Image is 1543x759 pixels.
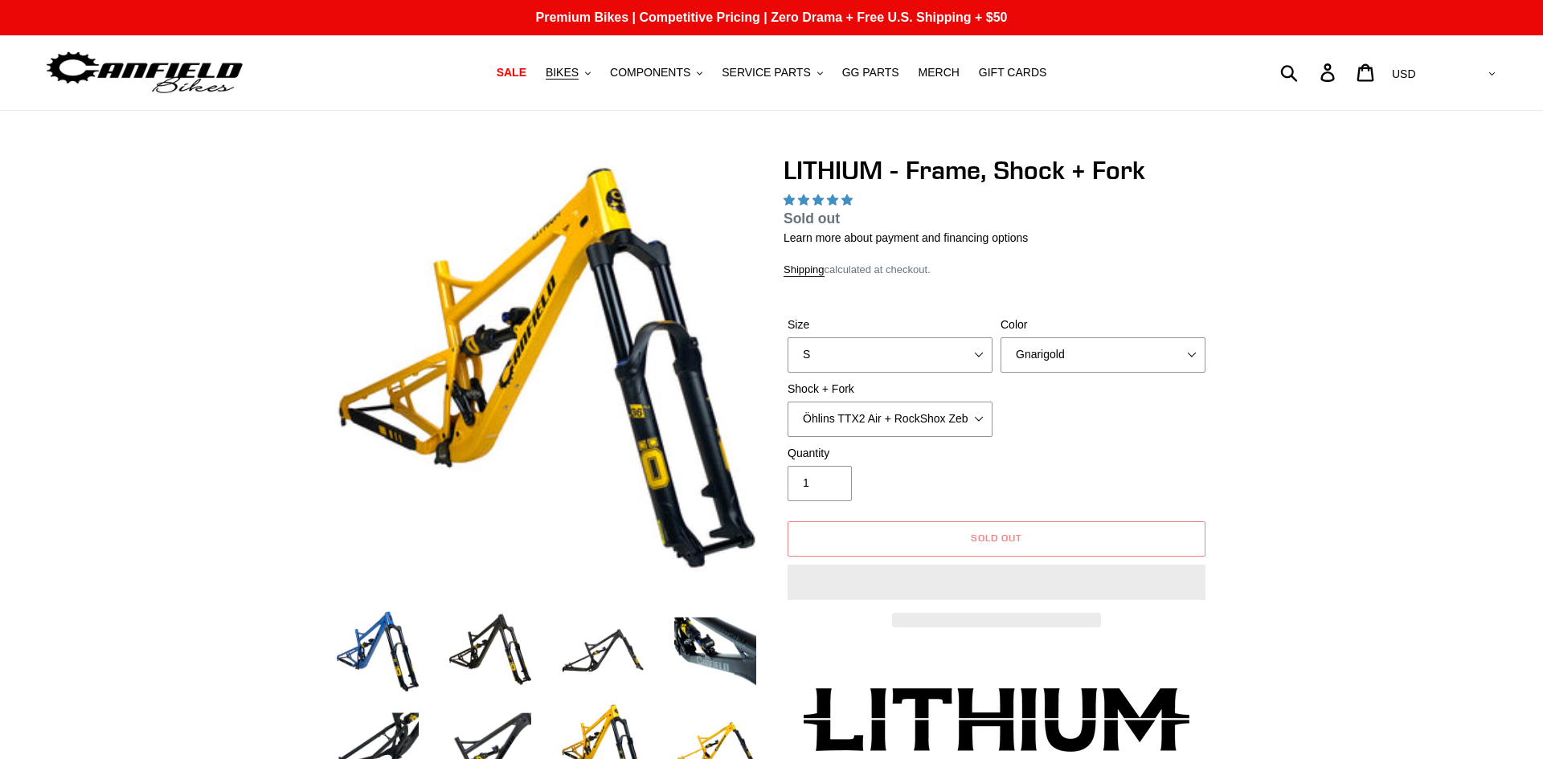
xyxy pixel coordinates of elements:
[337,158,756,577] img: LITHIUM - Frame, Shock + Fork
[497,66,526,80] span: SALE
[919,66,960,80] span: MERCH
[44,47,245,98] img: Canfield Bikes
[602,62,710,84] button: COMPONENTS
[784,231,1028,244] a: Learn more about payment and financing options
[446,606,534,695] img: Load image into Gallery viewer, LITHIUM - Frame, Shock + Fork
[784,194,856,206] span: 5.00 stars
[671,606,759,695] img: Load image into Gallery viewer, LITHIUM - Frame, Shock + Fork
[489,62,534,84] a: SALE
[971,532,1022,544] span: Sold out
[714,62,830,84] button: SERVICE PARTS
[610,66,690,80] span: COMPONENTS
[546,66,579,80] span: BIKES
[804,688,1189,752] img: Lithium-Logo_480x480.png
[842,66,899,80] span: GG PARTS
[334,606,422,695] img: Load image into Gallery viewer, LITHIUM - Frame, Shock + Fork
[538,62,599,84] button: BIKES
[784,263,825,277] a: Shipping
[979,66,1047,80] span: GIFT CARDS
[784,262,1209,278] div: calculated at checkout.
[788,316,993,333] label: Size
[784,210,840,226] span: Sold out
[784,155,1209,186] h1: LITHIUM - Frame, Shock + Fork
[788,521,1205,557] button: Sold out
[788,445,993,462] label: Quantity
[834,62,907,84] a: GG PARTS
[1289,55,1330,90] input: Search
[971,62,1055,84] a: GIFT CARDS
[722,66,810,80] span: SERVICE PARTS
[911,62,968,84] a: MERCH
[1001,316,1205,333] label: Color
[788,381,993,398] label: Shock + Fork
[559,606,647,695] img: Load image into Gallery viewer, LITHIUM - Frame, Shock + Fork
